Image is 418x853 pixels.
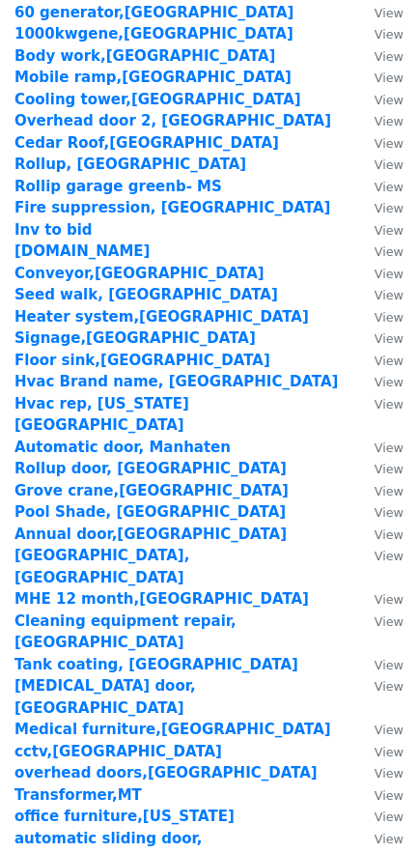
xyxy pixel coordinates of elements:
a: View [355,199,404,216]
small: View [375,614,404,629]
small: View [375,354,404,368]
a: Tank coating, [GEOGRAPHIC_DATA] [14,656,298,673]
a: Conveyor,[GEOGRAPHIC_DATA] [14,265,265,282]
a: Fire suppression, [GEOGRAPHIC_DATA] [14,199,330,216]
a: View [355,25,404,43]
a: Mobile ramp,[GEOGRAPHIC_DATA] [14,69,292,86]
a: View [355,329,404,347]
a: Annual door,[GEOGRAPHIC_DATA] [14,526,287,543]
a: View [355,503,404,521]
a: Signage,[GEOGRAPHIC_DATA] [14,329,256,347]
a: View [355,178,404,195]
small: View [375,723,404,737]
a: 1000kwgene,[GEOGRAPHIC_DATA] [14,25,293,43]
a: Rollup, [GEOGRAPHIC_DATA] [14,156,246,173]
small: View [375,397,404,412]
a: View [355,395,404,412]
a: Hvac Brand name, [GEOGRAPHIC_DATA] [14,373,338,390]
a: View [355,482,404,499]
a: View [355,352,404,369]
div: Chat Widget [321,760,418,853]
a: View [355,656,404,673]
small: View [375,375,404,389]
small: View [375,136,404,151]
a: View [355,47,404,65]
small: View [375,288,404,302]
a: Floor sink,[GEOGRAPHIC_DATA] [14,352,270,369]
small: View [375,71,404,85]
a: View [355,265,404,282]
a: [DOMAIN_NAME] [14,242,150,260]
small: View [375,679,404,694]
a: Hvac rep, [US_STATE][GEOGRAPHIC_DATA] [14,395,189,435]
a: View [355,677,404,695]
small: View [375,462,404,476]
a: View [355,221,404,239]
a: View [355,91,404,108]
small: View [375,6,404,20]
a: View [355,156,404,173]
small: View [375,114,404,128]
a: Overhead door 2, [GEOGRAPHIC_DATA] [14,112,331,129]
small: View [375,658,404,672]
a: View [355,69,404,86]
small: View [375,201,404,215]
strong: Pool Shade, [GEOGRAPHIC_DATA] [14,503,286,521]
small: View [375,244,404,259]
a: Cleaning equipment repair,[GEOGRAPHIC_DATA] [14,612,237,652]
small: View [375,745,404,759]
small: View [375,93,404,107]
a: View [355,526,404,543]
a: View [355,112,404,129]
small: View [375,27,404,42]
strong: [GEOGRAPHIC_DATA],[GEOGRAPHIC_DATA] [14,547,189,586]
a: Seed walk, [GEOGRAPHIC_DATA] [14,286,278,303]
small: View [375,267,404,281]
a: View [355,439,404,456]
a: Rollup door, [GEOGRAPHIC_DATA] [14,460,287,477]
a: View [355,721,404,738]
a: Heater system,[GEOGRAPHIC_DATA] [14,308,309,326]
a: Body work,[GEOGRAPHIC_DATA] [14,47,275,65]
small: View [375,49,404,64]
a: View [355,373,404,390]
small: View [375,505,404,520]
a: View [355,612,404,630]
a: Medical furniture,[GEOGRAPHIC_DATA] [14,721,331,738]
a: Grove crane,[GEOGRAPHIC_DATA] [14,482,289,499]
a: overhead doors,[GEOGRAPHIC_DATA] [14,764,318,782]
strong: Automatic door, Manhaten [14,439,231,456]
small: View [375,441,404,455]
small: View [375,484,404,498]
a: [MEDICAL_DATA] door,[GEOGRAPHIC_DATA] [14,677,196,717]
small: View [375,592,404,607]
a: Inv to bid [14,221,93,239]
small: View [375,331,404,346]
a: cctv,[GEOGRAPHIC_DATA] [14,743,222,760]
a: MHE 12 month,[GEOGRAPHIC_DATA] [14,590,309,608]
a: View [355,4,404,21]
strong: Rollip garage greenb- MS [14,178,222,195]
a: View [355,743,404,760]
a: Cedar Roof,[GEOGRAPHIC_DATA] [14,134,279,152]
a: office furniture,[US_STATE] [14,808,235,825]
a: Transformer,MT [14,786,142,804]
